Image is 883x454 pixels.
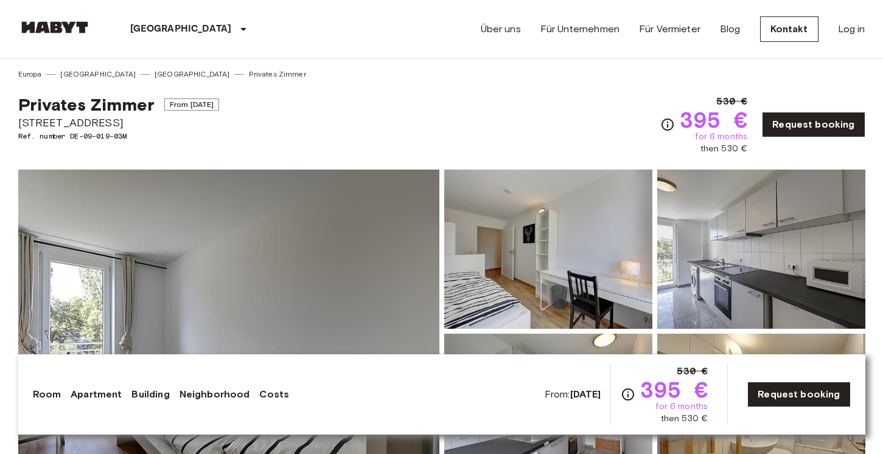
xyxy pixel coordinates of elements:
a: Für Unternehmen [540,22,619,36]
img: Habyt [18,21,91,33]
svg: Check cost overview for full price breakdown. Please note that discounts apply to new joiners onl... [621,387,635,402]
span: Ref. number DE-09-019-03M [18,131,220,142]
p: [GEOGRAPHIC_DATA] [130,22,232,36]
span: [STREET_ADDRESS] [18,115,220,131]
span: for 6 months [655,401,708,413]
span: then 530 € [661,413,708,425]
span: for 6 months [695,131,747,143]
a: Request booking [747,382,850,407]
a: Neighborhood [180,387,250,402]
img: Picture of unit DE-09-019-03M [444,170,652,329]
a: Über uns [481,22,521,36]
a: Für Vermieter [639,22,700,36]
a: Kontakt [760,16,818,42]
svg: Check cost overview for full price breakdown. Please note that discounts apply to new joiners onl... [660,117,675,132]
span: From [DATE] [164,98,220,111]
span: 395 € [640,379,708,401]
img: Picture of unit DE-09-019-03M [657,170,865,329]
span: Privates Zimmer [18,94,155,115]
a: Request booking [762,112,865,137]
a: Apartment [71,387,122,402]
a: Room [33,387,61,402]
span: 530 € [716,94,747,109]
a: Log in [838,22,865,36]
span: 395 € [680,109,747,131]
a: Building [131,387,169,402]
span: then 530 € [700,143,748,155]
b: [DATE] [570,388,601,400]
a: Blog [720,22,741,36]
a: Europa [18,69,42,80]
a: Privates Zimmer [249,69,306,80]
a: Costs [259,387,289,402]
span: From: [545,388,601,401]
span: 530 € [677,364,708,379]
a: [GEOGRAPHIC_DATA] [60,69,136,80]
a: [GEOGRAPHIC_DATA] [155,69,230,80]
